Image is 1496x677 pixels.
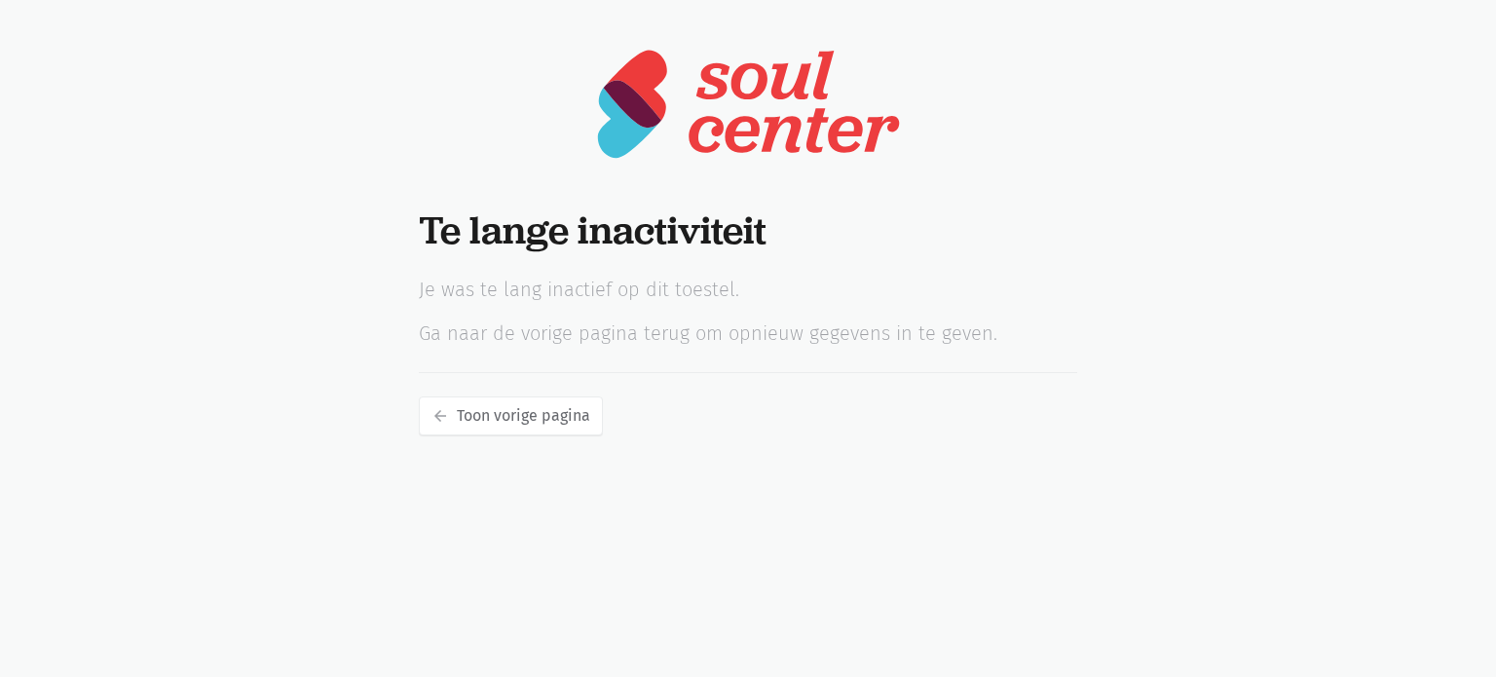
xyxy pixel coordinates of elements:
p: Ga naar de vorige pagina terug om opnieuw gegevens in te geven. [419,320,1078,349]
i: arrow_back [431,407,449,425]
a: Toon vorige pagina [419,396,603,435]
img: logo [595,47,900,161]
h1: Te lange inactiviteit [419,207,1078,252]
p: Je was te lang inactief op dit toestel. [419,276,1078,305]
